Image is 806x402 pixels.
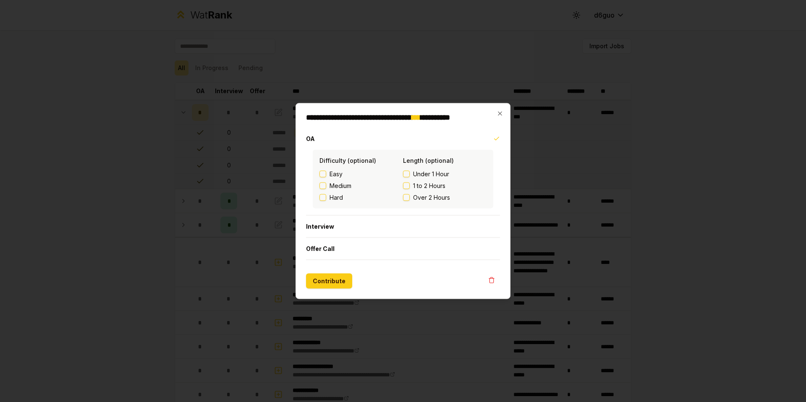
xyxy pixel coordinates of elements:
button: Interview [306,216,500,238]
button: 1 to 2 Hours [403,183,410,189]
button: Under 1 Hour [403,171,410,178]
label: Length (optional) [403,157,454,164]
button: Offer Call [306,238,500,260]
button: Easy [319,171,326,178]
span: Easy [330,170,343,178]
button: Contribute [306,274,352,289]
button: Over 2 Hours [403,194,410,201]
span: Hard [330,193,343,202]
label: Difficulty (optional) [319,157,376,164]
button: Medium [319,183,326,189]
span: Over 2 Hours [413,193,450,202]
span: Medium [330,182,351,190]
button: Hard [319,194,326,201]
span: Under 1 Hour [413,170,449,178]
span: 1 to 2 Hours [413,182,445,190]
div: OA [306,150,500,215]
button: OA [306,128,500,150]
